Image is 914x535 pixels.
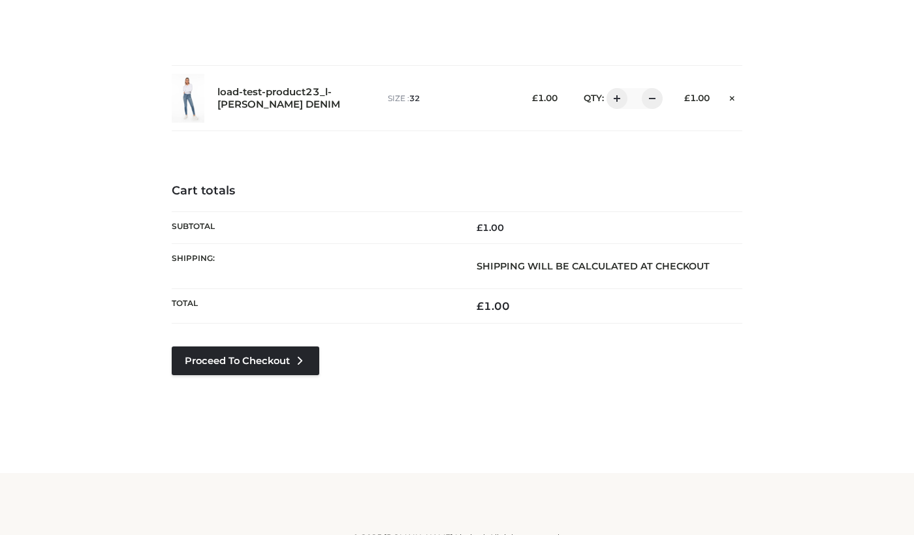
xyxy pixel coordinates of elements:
a: Proceed to Checkout [172,346,319,375]
th: Subtotal [172,211,457,243]
span: £ [477,299,484,313]
span: £ [684,93,690,103]
h4: Cart totals [172,184,742,198]
div: QTY: [571,88,658,109]
img: load-test-product23_l-PARKER SMITH DENIM - 32 [172,74,204,123]
bdi: 1.00 [477,222,504,234]
span: £ [532,93,538,103]
span: 32 [409,93,420,103]
p: size : [388,93,506,104]
a: Remove this item [723,88,742,105]
bdi: 1.00 [477,299,510,313]
strong: Shipping will be calculated at checkout [477,260,710,272]
a: load-test-product23_l-[PERSON_NAME] DENIM [217,86,359,111]
span: £ [477,222,482,234]
bdi: 1.00 [684,93,710,103]
bdi: 1.00 [532,93,558,103]
th: Total [172,289,457,324]
th: Shipping: [172,243,457,288]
